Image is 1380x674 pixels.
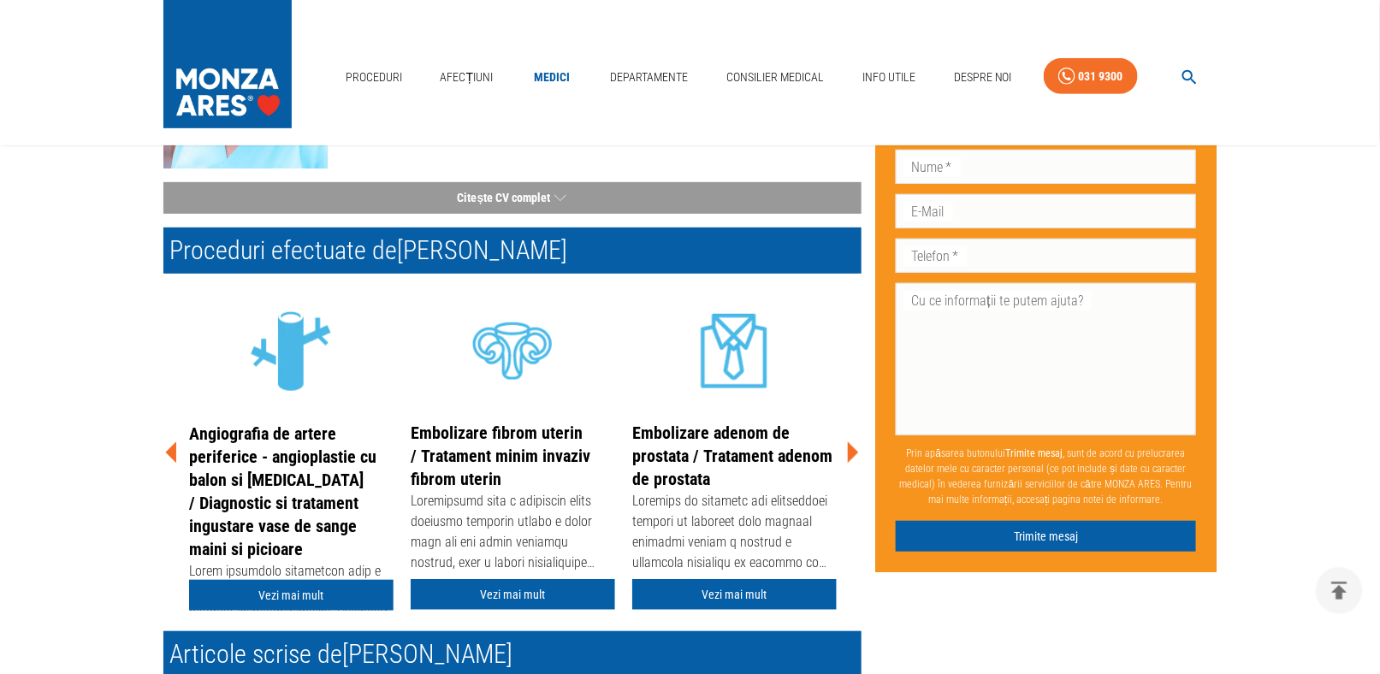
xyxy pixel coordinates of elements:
[189,561,394,647] div: Lorem ipsumdolo sitametcon adip e seddoeius tempor, inc utla etdolo magnaa enimadminimveni. Quisn...
[1044,58,1138,95] a: 031 9300
[632,579,837,611] a: Vezi mai mult
[720,60,831,95] a: Consilier Medical
[524,60,579,95] a: Medici
[1316,567,1363,614] button: delete
[163,228,862,274] h2: Proceduri efectuate de [PERSON_NAME]
[896,520,1197,552] button: Trimite mesaj
[189,423,376,559] a: Angiografia de artere periferice - angioplastie cu balon si [MEDICAL_DATA] / Diagnostic si tratam...
[189,580,394,612] a: Vezi mai mult
[339,60,409,95] a: Proceduri
[411,491,615,576] div: Loremipsumd sita c adipiscin elits doeiusmo temporin utlabo e dolor magn ali eni admin veniamqu n...
[434,60,500,95] a: Afecțiuni
[411,423,590,489] a: Embolizare fibrom uterin / Tratament minim invaziv fibrom uterin
[163,182,862,214] button: Citește CV complet
[604,60,696,95] a: Departamente
[947,60,1019,95] a: Despre Noi
[411,579,615,611] a: Vezi mai mult
[632,491,837,576] div: Loremips do sitametc adi elitseddoei tempori ut laboreet dolo magnaal enimadmi veniam q nostrud e...
[896,438,1197,513] p: Prin apăsarea butonului , sunt de acord cu prelucrarea datelor mele cu caracter personal (ce pot ...
[856,60,922,95] a: Info Utile
[632,423,832,489] a: Embolizare adenom de prostata / Tratament adenom de prostata
[1079,66,1123,87] div: 031 9300
[1005,446,1063,458] b: Trimite mesaj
